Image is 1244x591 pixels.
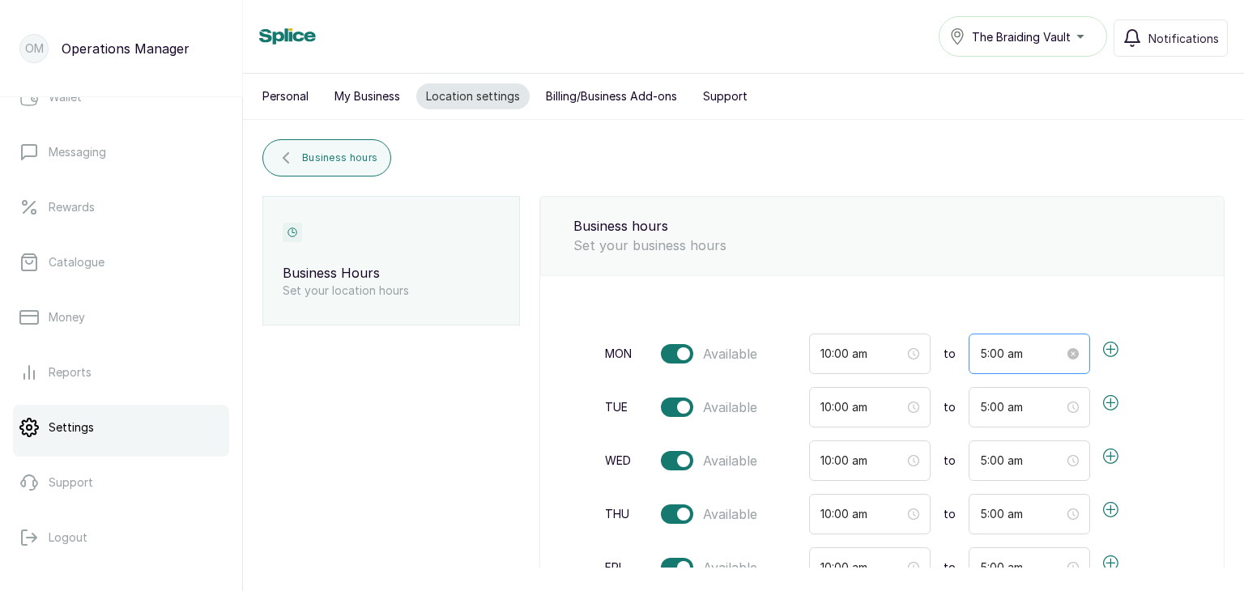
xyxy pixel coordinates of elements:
p: Wallet [49,89,82,105]
p: Support [49,474,93,491]
button: My Business [325,83,410,109]
input: Select time [820,452,905,470]
button: Billing/Business Add-ons [536,83,687,109]
input: Select time [980,398,1064,416]
div: Business HoursSet your location hours [262,196,520,325]
span: Available [703,451,757,470]
p: Messaging [49,144,106,160]
p: Rewards [49,199,95,215]
a: Money [13,295,229,340]
p: Reports [49,364,92,381]
p: Set your location hours [283,283,500,299]
p: Catalogue [49,254,104,270]
span: Available [661,558,757,577]
span: close-circle [1067,348,1079,359]
input: Select time [980,345,1064,363]
span: Business hours [302,151,377,164]
span: Available [661,451,757,470]
a: Wallet [13,74,229,120]
input: Select time [820,398,905,416]
span: Available [661,398,757,417]
input: Select time [820,345,905,363]
span: tue [605,399,628,415]
button: Logout [13,515,229,560]
span: to [944,346,956,362]
input: Select time [820,559,905,576]
p: Logout [49,529,87,546]
a: Messaging [13,130,229,175]
span: Available [661,504,757,524]
span: Available [703,398,757,417]
span: to [944,453,956,469]
span: wed [605,453,631,469]
span: The Braiding Vault [972,28,1071,45]
button: Location settings [416,83,530,109]
p: Settings [49,419,94,436]
span: mon [605,346,632,362]
span: to [944,559,956,576]
span: fri [605,559,621,576]
p: Money [49,309,85,325]
input: Select time [980,505,1064,523]
a: Settings [13,405,229,450]
p: Business hours [573,216,1191,236]
span: Notifications [1148,30,1219,47]
span: thu [605,506,629,522]
a: Rewards [13,185,229,230]
a: Reports [13,350,229,395]
p: Operations Manager [62,39,190,58]
button: Business hours [262,139,391,176]
span: Available [703,558,757,577]
p: Business Hours [283,263,500,283]
input: Select time [980,452,1064,470]
span: to [944,399,956,415]
a: Catalogue [13,240,229,285]
input: Select time [820,505,905,523]
button: Personal [253,83,318,109]
span: to [944,506,956,522]
a: Support [13,460,229,505]
span: Available [661,344,757,364]
input: Select time [980,559,1064,576]
button: Support [693,83,757,109]
button: Notifications [1114,19,1228,57]
p: Set your business hours [573,236,1191,255]
p: OM [25,40,44,57]
span: Available [703,344,757,364]
span: Available [703,504,757,524]
button: The Braiding Vault [939,16,1107,57]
